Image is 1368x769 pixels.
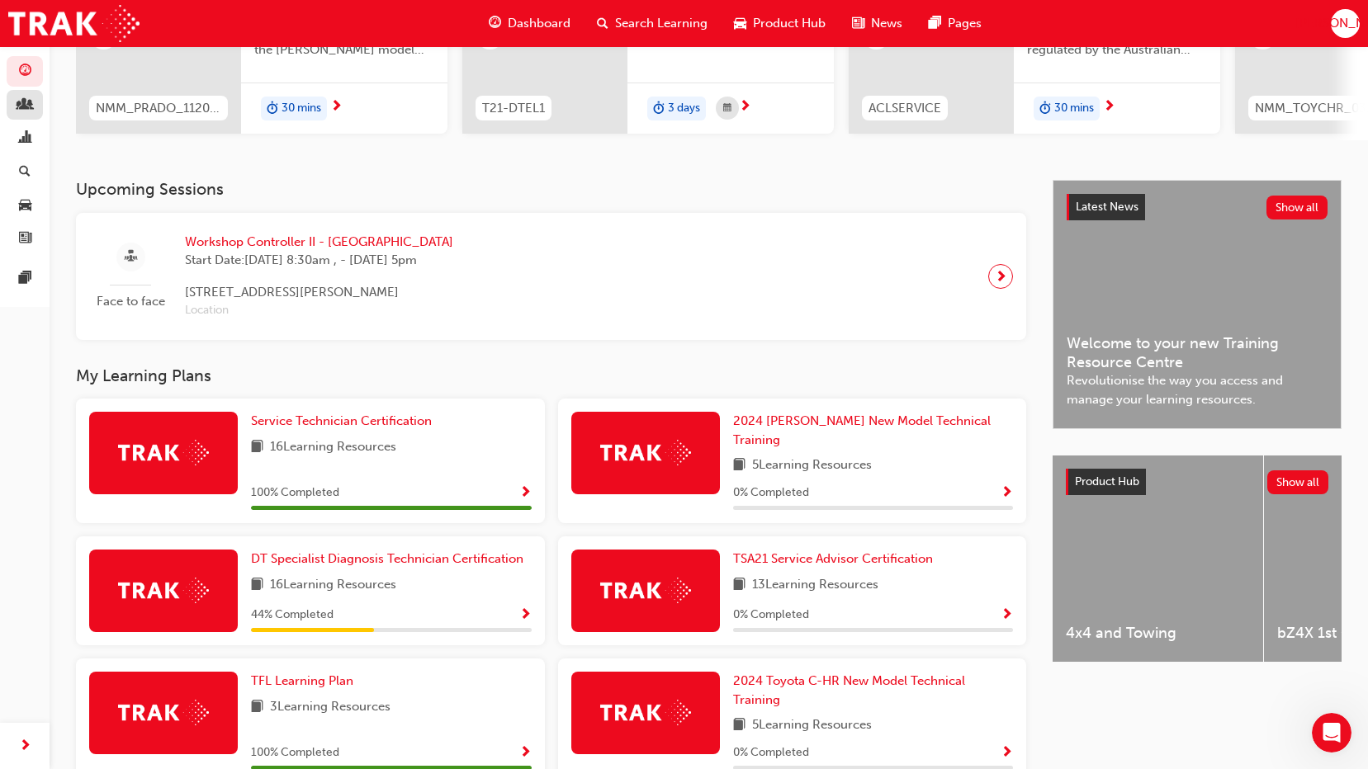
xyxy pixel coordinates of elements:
[251,672,360,691] a: TFL Learning Plan
[282,99,321,118] span: 30 mins
[1054,99,1094,118] span: 30 mins
[733,606,809,625] span: 0 % Completed
[96,99,221,118] span: NMM_PRADO_112024_MODULE_1
[8,5,140,42] img: Trak
[482,99,545,118] span: T21-DTEL1
[668,99,700,118] span: 3 days
[733,455,746,476] span: book-icon
[929,13,941,34] span: pages-icon
[733,551,933,566] span: TSA21 Service Advisor Certification
[519,486,532,501] span: Show Progress
[251,412,438,431] a: Service Technician Certification
[839,7,916,40] a: news-iconNews
[584,7,721,40] a: search-iconSearch Learning
[995,265,1007,288] span: next-icon
[270,437,396,458] span: 16 Learning Resources
[251,673,353,688] span: TFL Learning Plan
[118,578,209,603] img: Trak
[1053,180,1342,429] a: Latest NewsShow allWelcome to your new Training Resource CentreRevolutionise the way you access a...
[1001,605,1013,625] button: Show Progress
[597,13,608,34] span: search-icon
[76,366,1026,385] h3: My Learning Plans
[733,743,809,762] span: 0 % Completed
[251,575,263,596] span: book-icon
[1001,608,1013,623] span: Show Progress
[19,736,31,757] span: next-icon
[1076,200,1138,214] span: Latest News
[519,746,532,761] span: Show Progress
[489,13,501,34] span: guage-icon
[185,283,453,302] span: [STREET_ADDRESS][PERSON_NAME]
[733,413,991,447] span: 2024 [PERSON_NAME] New Model Technical Training
[1039,98,1051,120] span: duration-icon
[267,98,278,120] span: duration-icon
[721,7,839,40] a: car-iconProduct Hub
[948,14,982,33] span: Pages
[270,575,396,596] span: 16 Learning Resources
[733,550,940,568] a: TSA21 Service Advisor Certification
[600,700,691,725] img: Trak
[1067,334,1328,371] span: Welcome to your new Training Resource Centre
[1312,713,1351,752] iframe: Intercom live chat
[89,292,172,311] span: Face to face
[1001,486,1013,501] span: Show Progress
[519,605,532,625] button: Show Progress
[270,697,391,718] span: 3 Learning Resources
[118,440,209,465] img: Trak
[1053,455,1263,662] a: 4x4 and Towing
[1067,371,1328,408] span: Revolutionise the way you access and manage your learning resources.
[733,673,965,707] span: 2024 Toyota C-HR New Model Technical Training
[733,484,809,502] span: 0 % Completed
[1331,9,1360,38] button: [PERSON_NAME]
[869,99,941,118] span: ACLSERVICE
[19,232,31,247] span: news-icon
[752,715,872,736] span: 5 Learning Resources
[871,14,902,33] span: News
[19,98,31,113] span: people-icon
[653,98,665,120] span: duration-icon
[1001,746,1013,761] span: Show Progress
[185,301,453,320] span: Location
[185,251,453,270] span: Start Date: [DATE] 8:30am , - [DATE] 5pm
[1066,624,1250,643] span: 4x4 and Towing
[251,551,523,566] span: DT Specialist Diagnosis Technician Certification
[739,100,751,115] span: next-icon
[19,131,31,146] span: chart-icon
[125,247,137,267] span: sessionType_FACE_TO_FACE-icon
[118,700,209,725] img: Trak
[1075,474,1139,488] span: Product Hub
[752,575,878,596] span: 13 Learning Resources
[519,608,532,623] span: Show Progress
[251,437,263,458] span: book-icon
[916,7,995,40] a: pages-iconPages
[733,575,746,596] span: book-icon
[1103,100,1115,115] span: next-icon
[600,440,691,465] img: Trak
[753,14,826,33] span: Product Hub
[89,226,1013,327] a: Face to faceWorkshop Controller II - [GEOGRAPHIC_DATA]Start Date:[DATE] 8:30am , - [DATE] 5pm[STR...
[519,743,532,763] button: Show Progress
[19,271,31,286] span: pages-icon
[733,412,1014,449] a: 2024 [PERSON_NAME] New Model Technical Training
[251,743,339,762] span: 100 % Completed
[1001,483,1013,503] button: Show Progress
[723,98,731,119] span: calendar-icon
[76,180,1026,199] h3: Upcoming Sessions
[19,64,31,79] span: guage-icon
[519,483,532,503] button: Show Progress
[251,606,334,625] span: 44 % Completed
[733,672,1014,709] a: 2024 Toyota C-HR New Model Technical Training
[752,455,872,476] span: 5 Learning Resources
[185,233,453,252] span: Workshop Controller II - [GEOGRAPHIC_DATA]
[476,7,584,40] a: guage-iconDashboard
[1267,470,1329,494] button: Show all
[19,165,31,180] span: search-icon
[251,484,339,502] span: 100 % Completed
[733,715,746,736] span: book-icon
[852,13,864,34] span: news-icon
[1001,743,1013,763] button: Show Progress
[1266,196,1328,219] button: Show all
[734,13,746,34] span: car-icon
[508,14,570,33] span: Dashboard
